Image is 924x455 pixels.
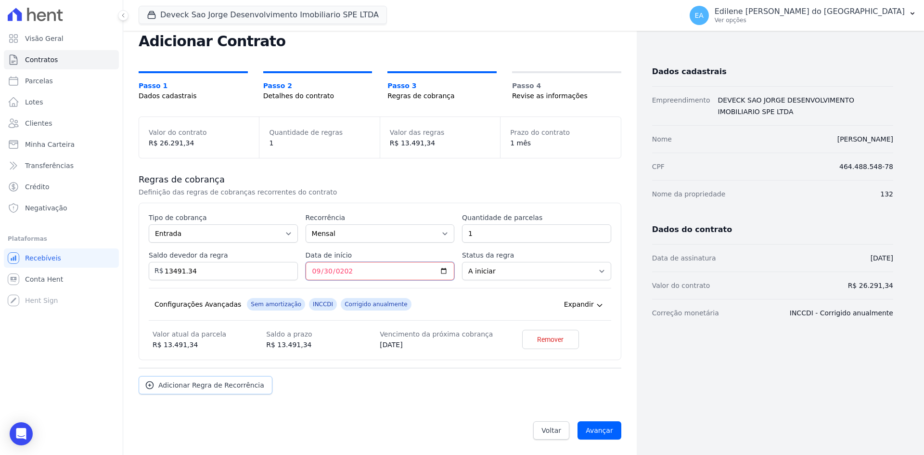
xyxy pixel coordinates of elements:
[25,97,43,107] span: Lotes
[263,91,372,101] span: Detalhes do contrato
[837,133,893,145] dd: [PERSON_NAME]
[139,187,462,197] p: Definição das regras de cobranças recorrentes do contrato
[25,274,63,284] span: Conta Hent
[341,298,411,311] span: Corrigido anualmente
[652,65,893,78] h3: Dados cadastrais
[652,307,719,319] dt: Correção monetária
[715,16,905,24] p: Ver opções
[25,140,75,149] span: Minha Carteira
[512,91,621,101] span: Revise as informações
[510,127,611,138] dt: Prazo do contrato
[4,177,119,196] a: Crédito
[306,213,455,222] label: Recorrência
[25,55,58,65] span: Contratos
[154,299,241,309] div: Configurações Avançadas
[652,252,716,264] dt: Data de assinatura
[537,335,564,344] span: Remover
[25,118,52,128] span: Clientes
[510,138,611,148] dd: 1 mês
[149,127,249,138] dt: Valor do contrato
[139,35,621,48] h2: Adicionar Contrato
[25,253,61,263] span: Recebíveis
[848,280,893,291] dd: R$ 26.291,34
[652,94,710,117] dt: Empreendimento
[512,81,621,91] span: Passo 4
[139,81,248,91] span: Passo 1
[462,250,611,260] label: Status da regra
[880,188,893,200] dd: 132
[158,380,264,390] span: Adicionar Regra de Recorrência
[4,248,119,268] a: Recebíveis
[149,213,298,222] label: Tipo de cobrança
[871,252,893,264] dd: [DATE]
[266,328,380,340] dt: Saldo a prazo
[715,7,905,16] p: Edilene [PERSON_NAME] do [GEOGRAPHIC_DATA]
[139,91,248,101] span: Dados cadastrais
[309,298,337,311] span: INCCDI
[4,198,119,218] a: Negativação
[652,133,672,145] dt: Nome
[25,182,50,192] span: Crédito
[652,223,893,236] h3: Dados do contrato
[380,328,493,340] dt: Vencimento da próxima cobrança
[4,92,119,112] a: Lotes
[577,421,621,440] input: Avançar
[4,114,119,133] a: Clientes
[263,81,372,91] span: Passo 2
[390,127,490,138] dt: Valor das regras
[25,34,64,43] span: Visão Geral
[153,328,266,340] dt: Valor atual da parcela
[247,298,305,311] span: Sem amortização
[387,91,497,101] span: Regras de cobrança
[790,307,893,319] dd: INCCDI - Corrigido anualmente
[380,340,493,350] dd: [DATE]
[10,422,33,445] div: Open Intercom Messenger
[652,280,710,291] dt: Valor do contrato
[839,161,893,172] dd: 464.488.548-78
[269,138,370,148] dd: 1
[153,340,266,350] dd: R$ 13.491,34
[4,270,119,289] a: Conta Hent
[4,156,119,175] a: Transferências
[387,81,497,91] span: Passo 3
[25,203,67,213] span: Negativação
[4,29,119,48] a: Visão Geral
[533,421,569,440] a: Voltar
[149,260,164,276] span: R$
[139,174,621,185] h3: Regras de cobrança
[149,250,298,260] label: Saldo devedor da regra
[139,6,387,24] button: Deveck Sao Jorge Desenvolvimento Imobiliario SPE LTDA
[4,135,119,154] a: Minha Carteira
[718,94,893,117] dd: DEVECK SAO JORGE DESENVOLVIMENTO IMOBILIARIO SPE LTDA
[695,12,704,19] span: EA
[25,76,53,86] span: Parcelas
[25,161,74,170] span: Transferências
[564,299,594,309] span: Expandir
[149,138,249,148] dd: R$ 26.291,34
[139,376,272,394] a: Adicionar Regra de Recorrência
[139,71,621,101] nav: Progress
[266,340,380,350] dd: R$ 13.491,34
[682,2,924,29] button: EA Edilene [PERSON_NAME] do [GEOGRAPHIC_DATA] Ver opções
[462,213,611,222] label: Quantidade de parcelas
[4,50,119,69] a: Contratos
[8,233,115,245] div: Plataformas
[390,138,490,148] dd: R$ 13.491,34
[4,71,119,91] a: Parcelas
[522,330,579,349] a: Remover
[652,161,665,172] dt: CPF
[541,426,561,435] span: Voltar
[269,127,370,138] dt: Quantidade de regras
[652,188,726,200] dt: Nome da propriedade
[306,250,455,260] label: Data de início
